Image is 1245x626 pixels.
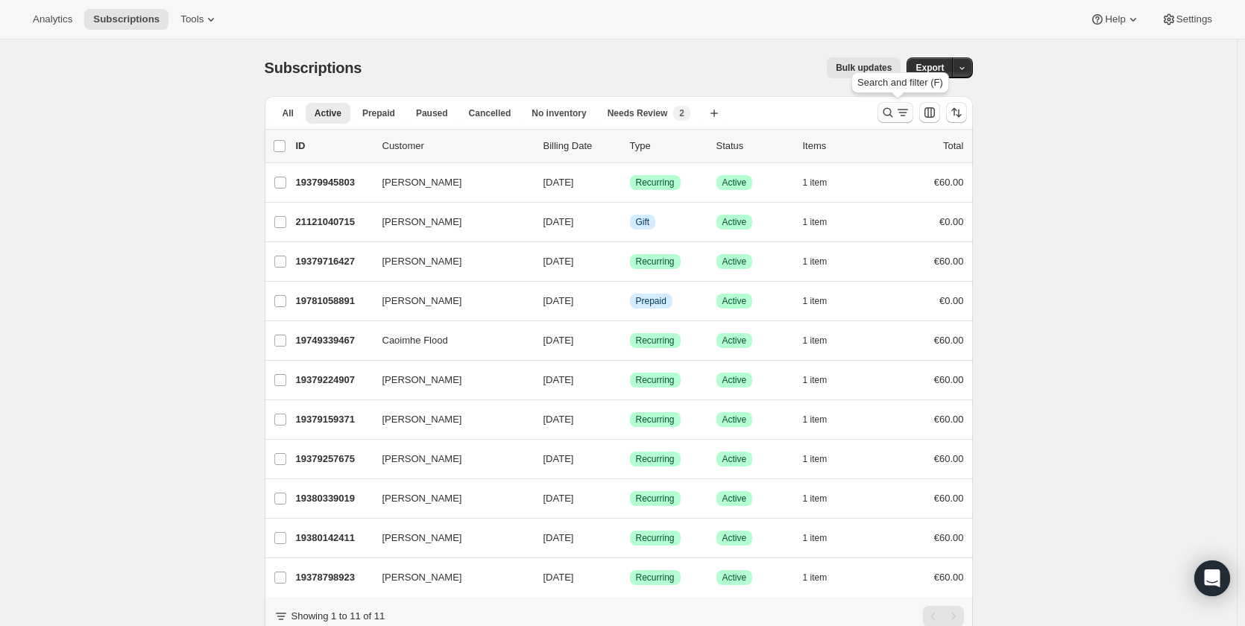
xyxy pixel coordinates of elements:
[296,139,964,154] div: IDCustomerBilling DateTypeStatusItemsTotal
[382,452,462,467] span: [PERSON_NAME]
[1081,9,1149,30] button: Help
[722,572,747,584] span: Active
[636,453,675,465] span: Recurring
[382,139,532,154] p: Customer
[296,452,371,467] p: 19379257675
[946,102,967,123] button: Sort the results
[296,139,371,154] p: ID
[543,256,574,267] span: [DATE]
[636,414,675,426] span: Recurring
[939,216,964,227] span: €0.00
[636,572,675,584] span: Recurring
[803,139,877,154] div: Items
[296,531,371,546] p: 19380142411
[803,370,844,391] button: 1 item
[382,294,462,309] span: [PERSON_NAME]
[543,532,574,543] span: [DATE]
[543,414,574,425] span: [DATE]
[382,215,462,230] span: [PERSON_NAME]
[939,295,964,306] span: €0.00
[296,412,371,427] p: 19379159371
[373,487,523,510] button: [PERSON_NAME]
[702,103,726,124] button: Create new view
[296,175,371,190] p: 19379945803
[291,609,385,624] p: Showing 1 to 11 of 11
[803,251,844,272] button: 1 item
[296,528,964,548] div: 19380142411[PERSON_NAME][DATE]SuccessRecurringSuccessActive1 item€60.00
[877,102,913,123] button: Search and filter results
[803,177,828,189] span: 1 item
[373,289,523,313] button: [PERSON_NAME]
[934,256,964,267] span: €60.00
[33,13,72,25] span: Analytics
[636,177,675,189] span: Recurring
[803,172,844,193] button: 1 item
[919,102,940,123] button: Customize table column order and visibility
[93,13,160,25] span: Subscriptions
[803,528,844,548] button: 1 item
[934,453,964,464] span: €60.00
[373,171,523,195] button: [PERSON_NAME]
[803,493,828,505] span: 1 item
[296,251,964,272] div: 19379716427[PERSON_NAME][DATE]SuccessRecurringSuccessActive1 item€60.00
[315,107,341,119] span: Active
[382,570,462,585] span: [PERSON_NAME]
[24,9,81,30] button: Analytics
[1194,560,1230,596] div: Open Intercom Messenger
[836,62,892,74] span: Bulk updates
[373,526,523,550] button: [PERSON_NAME]
[296,409,964,430] div: 19379159371[PERSON_NAME][DATE]SuccessRecurringSuccessActive1 item€60.00
[722,493,747,505] span: Active
[803,291,844,312] button: 1 item
[803,295,828,307] span: 1 item
[416,107,448,119] span: Paused
[543,493,574,504] span: [DATE]
[296,373,371,388] p: 19379224907
[265,60,362,76] span: Subscriptions
[296,294,371,309] p: 19781058891
[382,373,462,388] span: [PERSON_NAME]
[722,414,747,426] span: Active
[630,139,705,154] div: Type
[362,107,395,119] span: Prepaid
[803,256,828,268] span: 1 item
[636,532,675,544] span: Recurring
[532,107,586,119] span: No inventory
[934,374,964,385] span: €60.00
[373,566,523,589] button: [PERSON_NAME]
[180,13,204,25] span: Tools
[934,493,964,504] span: €60.00
[943,139,963,154] p: Total
[803,449,844,469] button: 1 item
[84,9,168,30] button: Subscriptions
[543,572,574,583] span: [DATE]
[722,532,747,544] span: Active
[373,250,523,274] button: [PERSON_NAME]
[382,491,462,506] span: [PERSON_NAME]
[803,453,828,465] span: 1 item
[382,175,462,190] span: [PERSON_NAME]
[934,177,964,188] span: €60.00
[373,408,523,431] button: [PERSON_NAME]
[469,107,511,119] span: Cancelled
[543,374,574,385] span: [DATE]
[283,107,294,119] span: All
[722,335,747,347] span: Active
[296,291,964,312] div: 19781058891[PERSON_NAME][DATE]InfoPrepaidSuccessActive1 item€0.00
[373,329,523,352] button: Caoimhe Flood
[296,330,964,351] div: 19749339467Caoimhe Flood[DATE]SuccessRecurringSuccessActive1 item€60.00
[296,488,964,509] div: 19380339019[PERSON_NAME][DATE]SuccessRecurringSuccessActive1 item€60.00
[543,335,574,346] span: [DATE]
[827,57,901,78] button: Bulk updates
[171,9,227,30] button: Tools
[722,453,747,465] span: Active
[636,256,675,268] span: Recurring
[636,374,675,386] span: Recurring
[803,212,844,233] button: 1 item
[296,570,371,585] p: 19378798923
[1176,13,1212,25] span: Settings
[1153,9,1221,30] button: Settings
[803,488,844,509] button: 1 item
[803,409,844,430] button: 1 item
[608,107,668,119] span: Needs Review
